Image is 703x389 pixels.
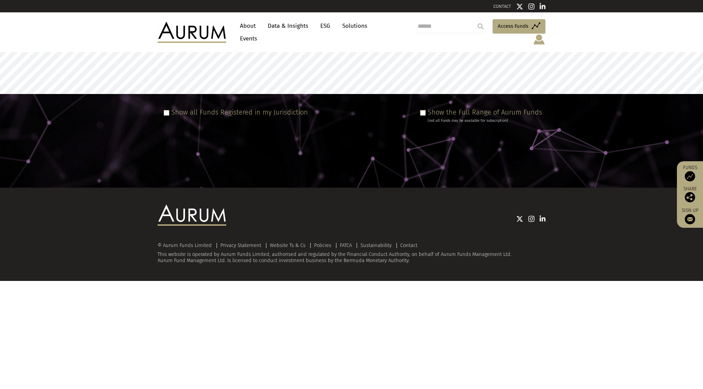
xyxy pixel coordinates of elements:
img: Access Funds [685,171,695,181]
div: © Aurum Funds Limited [158,243,215,248]
img: Linkedin icon [540,215,546,222]
img: Aurum [158,22,226,43]
img: Share this post [685,192,695,202]
a: Policies [314,242,331,248]
a: Funds [680,165,700,181]
img: Aurum Logo [158,205,226,225]
input: Submit [474,20,487,33]
a: FATCA [340,242,352,248]
img: Twitter icon [516,215,523,222]
img: Sign up to our newsletter [685,214,695,224]
a: Events [237,32,257,45]
span: Access Funds [498,22,528,30]
img: account-icon.svg [533,34,545,45]
a: Website Ts & Cs [270,242,306,248]
div: Share [680,187,700,202]
div: (not all Funds may be available for subscription) [428,118,542,124]
a: Contact [400,242,417,248]
a: Sustainability [360,242,392,248]
a: Sign up [680,208,700,224]
img: Linkedin icon [540,3,546,10]
label: Show all Funds Registered in my Jurisdiction [171,108,308,116]
a: About [237,20,259,32]
a: CONTACT [493,4,511,9]
img: Twitter icon [516,3,523,10]
a: Data & Insights [264,20,312,32]
a: ESG [317,20,334,32]
label: Show the Full Range of Aurum Funds [428,108,542,116]
div: This website is operated by Aurum Funds Limited, authorised and regulated by the Financial Conduc... [158,243,545,264]
a: Solutions [339,20,371,32]
img: Instagram icon [528,215,534,222]
a: Privacy Statement [220,242,261,248]
img: Instagram icon [528,3,534,10]
a: Access Funds [493,19,545,34]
